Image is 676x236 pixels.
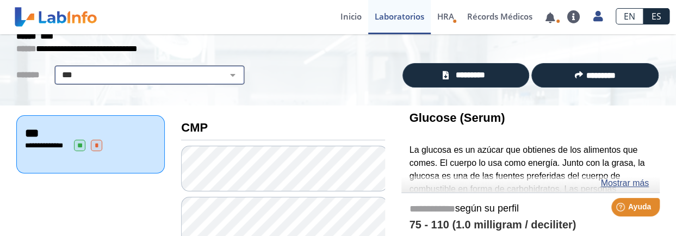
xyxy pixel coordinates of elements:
a: Mostrar más [600,177,649,190]
iframe: Help widget launcher [579,194,664,224]
h5: según su perfil [410,203,652,215]
b: Glucose (Serum) [410,111,505,125]
h4: 75 - 110 (1.0 milligram / deciliter) [410,219,652,232]
a: ES [643,8,669,24]
a: EN [616,8,643,24]
span: HRA [437,11,454,22]
b: CMP [181,121,208,134]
